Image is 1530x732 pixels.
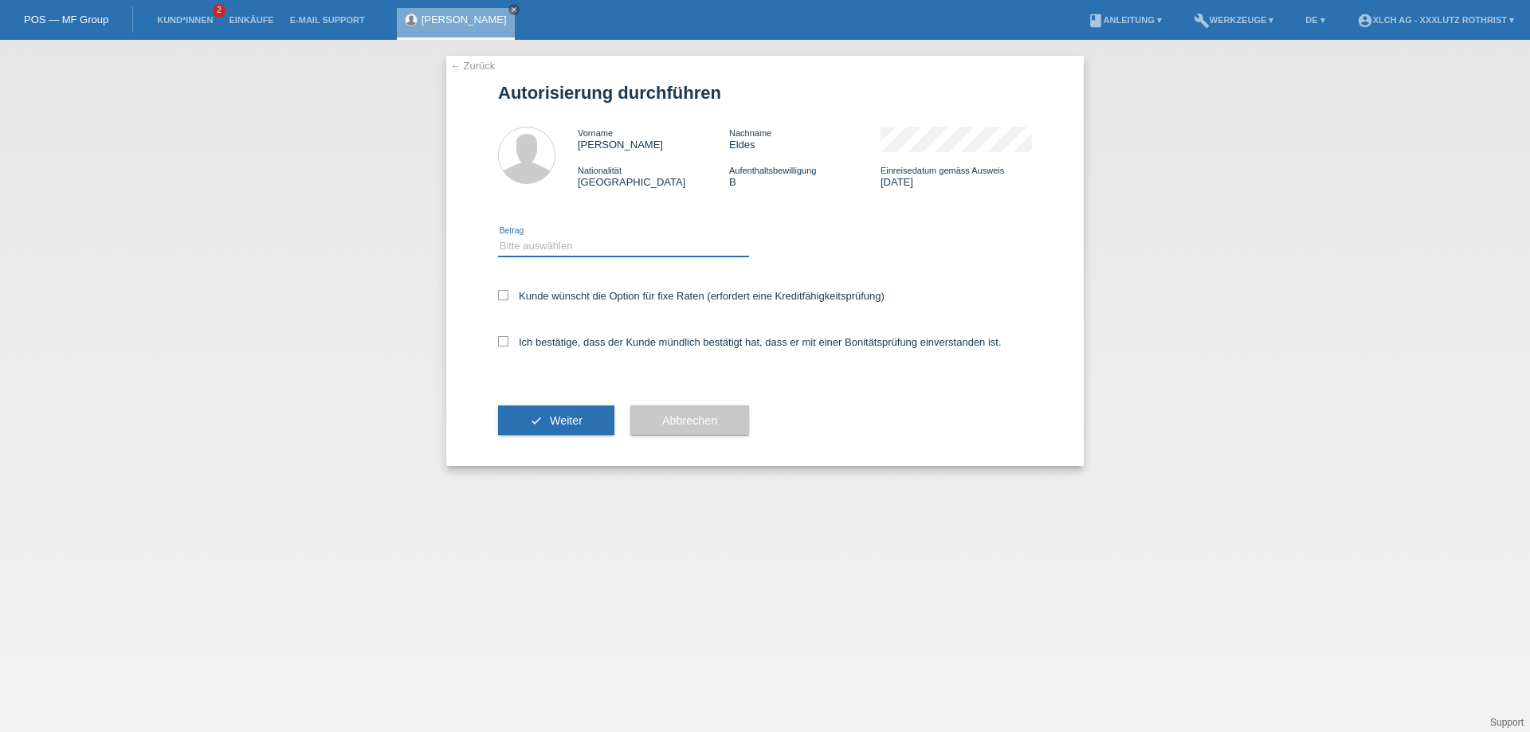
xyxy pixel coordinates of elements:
a: [PERSON_NAME] [422,14,507,25]
a: POS — MF Group [24,14,108,25]
a: E-Mail Support [282,15,373,25]
h1: Autorisierung durchführen [498,83,1032,103]
button: check Weiter [498,405,614,436]
span: Abbrechen [662,414,717,427]
div: [GEOGRAPHIC_DATA] [578,164,729,188]
div: [DATE] [881,164,1032,188]
div: Eldes [729,127,881,151]
label: Kunde wünscht die Option für fixe Raten (erfordert eine Kreditfähigkeitsprüfung) [498,290,885,302]
span: Nationalität [578,166,622,175]
a: close [508,4,520,15]
a: account_circleXLCH AG - XXXLutz Rothrist ▾ [1349,15,1522,25]
a: DE ▾ [1297,15,1332,25]
i: book [1088,13,1104,29]
i: close [510,6,518,14]
a: buildWerkzeuge ▾ [1186,15,1282,25]
span: Aufenthaltsbewilligung [729,166,816,175]
label: Ich bestätige, dass der Kunde mündlich bestätigt hat, dass er mit einer Bonitätsprüfung einversta... [498,336,1002,348]
a: Kund*innen [149,15,221,25]
div: [PERSON_NAME] [578,127,729,151]
a: bookAnleitung ▾ [1080,15,1170,25]
span: 2 [213,4,226,18]
i: account_circle [1357,13,1373,29]
i: check [530,414,543,427]
a: Support [1490,717,1524,728]
span: Vorname [578,128,613,138]
a: ← Zurück [450,60,495,72]
span: Nachname [729,128,771,138]
span: Weiter [550,414,583,427]
a: Einkäufe [221,15,281,25]
i: build [1194,13,1210,29]
span: Einreisedatum gemäss Ausweis [881,166,1004,175]
button: Abbrechen [630,405,749,436]
div: B [729,164,881,188]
